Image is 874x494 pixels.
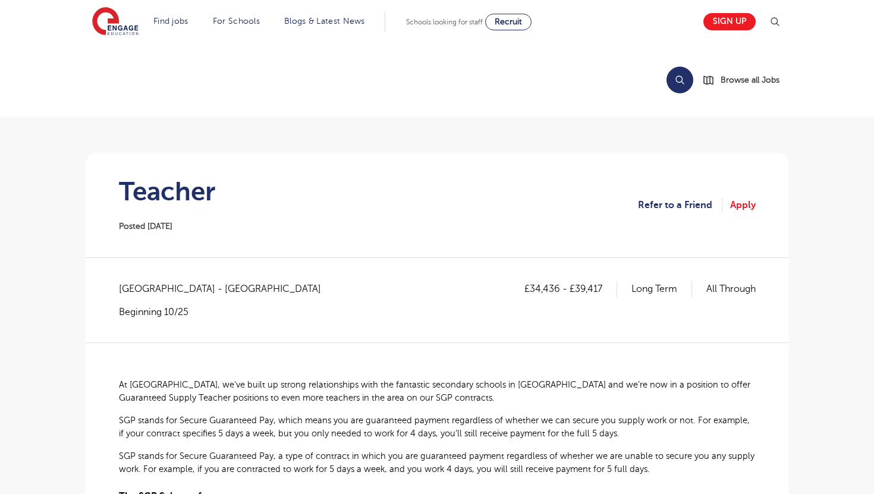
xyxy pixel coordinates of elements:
a: Find jobs [153,17,188,26]
a: Blogs & Latest News [284,17,365,26]
p: Beginning 10/25 [119,306,333,319]
a: Recruit [485,14,532,30]
a: For Schools [213,17,260,26]
span: Browse all Jobs [721,73,779,87]
span: Recruit [495,17,522,26]
img: Engage Education [92,7,139,37]
a: Apply [730,197,756,213]
span: SGP stands for Secure Guaranteed Pay, which means you are guaranteed payment regardless of whethe... [119,416,750,438]
a: Sign up [703,13,756,30]
button: Search [666,67,693,93]
span: Posted [DATE] [119,222,172,231]
span: At [GEOGRAPHIC_DATA], we’ve built up strong relationships with the fantastic secondary schools in... [119,380,750,402]
h1: Teacher [119,177,215,206]
span: Schools looking for staff [406,18,483,26]
span: [GEOGRAPHIC_DATA] - [GEOGRAPHIC_DATA] [119,281,333,297]
p: Long Term [631,281,692,297]
a: Browse all Jobs [703,73,789,87]
a: Refer to a Friend [638,197,722,213]
p: £34,436 - £39,417 [524,281,617,297]
p: All Through [706,281,756,297]
span: SGP stands for Secure Guaranteed Pay, a type of contract in which you are guaranteed payment rega... [119,451,754,474]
